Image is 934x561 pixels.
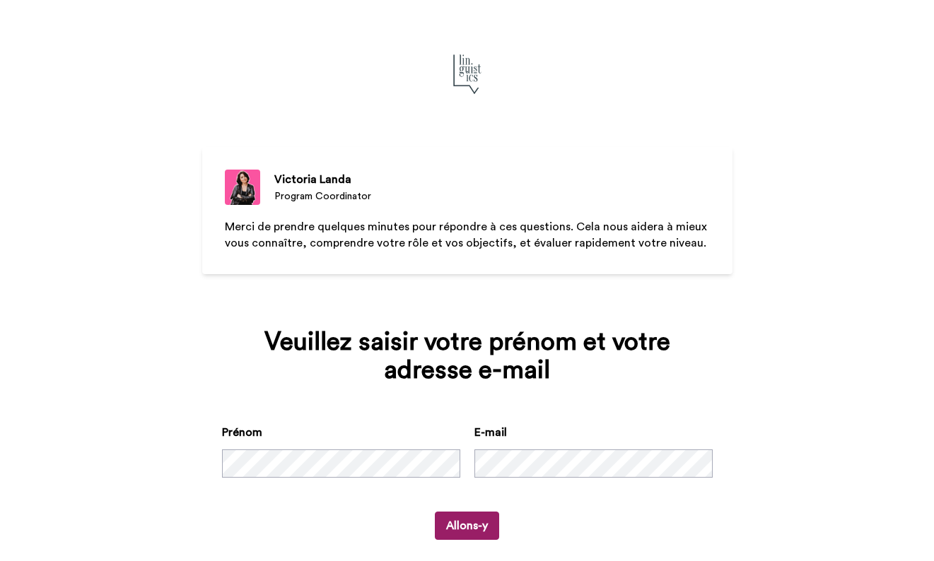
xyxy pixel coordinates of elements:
[439,45,496,102] img: https://cdn.bonjoro.com/media/52e2ed42-8340-4038-9d2f-7028d6439df5/59e9daa0-b027-4258-99b4-c70d29...
[222,328,713,384] div: Veuillez saisir votre prénom et votre adresse e-mail
[225,221,710,249] span: Merci de prendre quelques minutes pour répondre à ces questions. Cela nous aidera à mieux vous co...
[274,171,371,188] div: Victoria Landa
[225,170,260,205] img: Program Coordinator
[274,189,371,203] div: Program Coordinator
[435,512,499,540] button: Allons-y
[222,424,262,441] label: Prénom
[474,424,507,441] label: E-mail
